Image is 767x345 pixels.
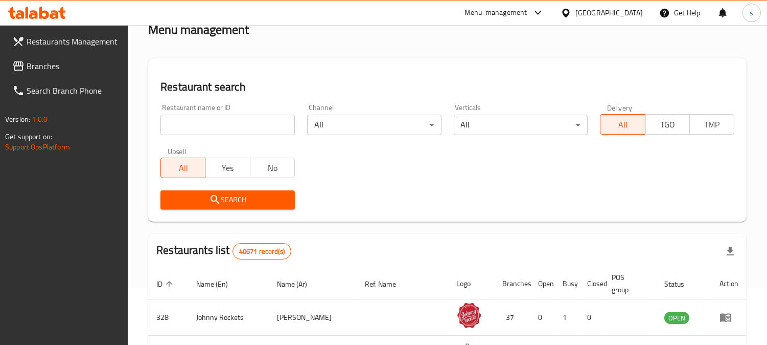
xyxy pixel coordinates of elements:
button: No [250,158,295,178]
th: Open [530,268,554,299]
span: Version: [5,113,30,126]
h2: Menu management [148,21,249,38]
button: All [600,114,645,135]
div: [GEOGRAPHIC_DATA] [575,7,643,18]
span: 1.0.0 [32,113,48,126]
span: Ref. Name [365,278,409,290]
button: All [160,158,205,178]
h2: Restaurant search [160,79,734,95]
span: OPEN [664,312,689,324]
td: Johnny Rockets [188,299,269,336]
td: 1 [554,299,579,336]
span: 40671 record(s) [233,247,291,256]
div: All [454,115,588,135]
span: No [254,161,291,176]
td: 0 [530,299,554,336]
span: ID [156,278,176,290]
div: Total records count [233,243,291,260]
span: Name (En) [196,278,241,290]
a: Search Branch Phone [4,78,128,103]
span: Get support on: [5,130,52,143]
th: Logo [448,268,494,299]
span: All [605,117,641,132]
a: Support.OpsPlatform [5,140,70,154]
div: OPEN [664,312,689,324]
img: Johnny Rockets [456,303,482,328]
th: Closed [579,268,603,299]
span: s [750,7,753,18]
span: Search Branch Phone [27,84,120,97]
div: Menu [719,311,738,324]
span: Yes [210,161,246,176]
button: TMP [689,114,734,135]
th: Busy [554,268,579,299]
a: Restaurants Management [4,29,128,54]
th: Branches [494,268,530,299]
div: All [307,115,441,135]
a: Branches [4,54,128,78]
label: Upsell [168,147,187,155]
span: Restaurants Management [27,35,120,48]
button: Search [160,190,295,209]
span: Status [664,278,698,290]
div: Menu-management [464,7,527,19]
span: All [165,161,201,176]
td: 328 [148,299,188,336]
div: Export file [718,239,742,264]
td: 37 [494,299,530,336]
td: [PERSON_NAME] [269,299,357,336]
span: POS group [612,271,644,296]
input: Search for restaurant name or ID.. [160,115,295,135]
span: Name (Ar) [277,278,321,290]
th: Action [711,268,747,299]
span: TMP [694,117,730,132]
td: 0 [579,299,603,336]
button: Yes [205,158,250,178]
button: TGO [645,114,690,135]
h2: Restaurants list [156,243,291,260]
span: Branches [27,60,120,72]
span: Search [169,193,287,206]
span: TGO [649,117,686,132]
label: Delivery [607,104,633,111]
